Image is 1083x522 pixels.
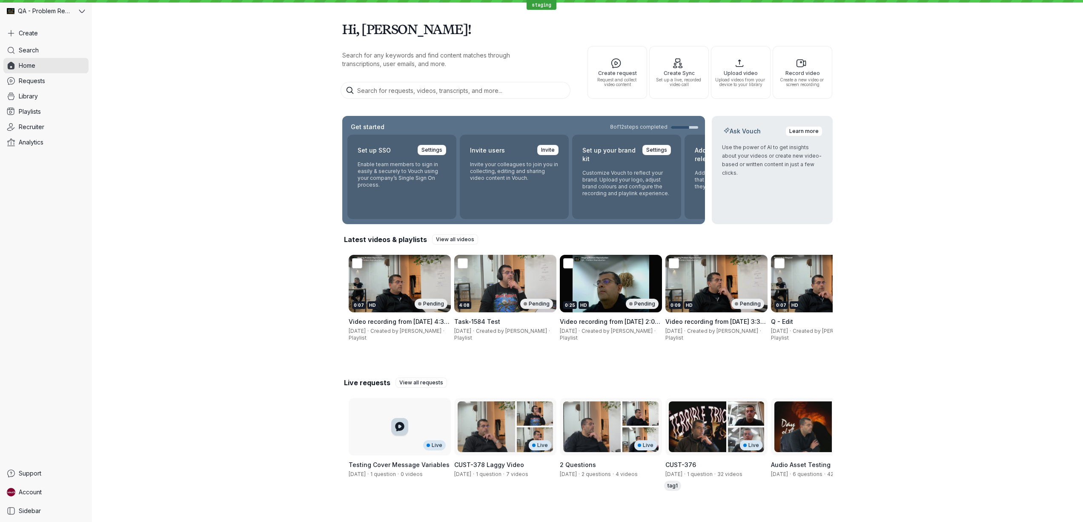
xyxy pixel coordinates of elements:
span: · [611,471,616,478]
span: [DATE] [771,328,788,334]
span: Upload videos from your device to your library [715,78,767,87]
span: [DATE] [560,328,577,334]
span: Upload video [715,70,767,76]
span: · [822,471,827,478]
span: 1 question [476,471,501,477]
span: Request and collect video content [591,78,643,87]
span: 1 question [370,471,396,477]
span: Create request [591,70,643,76]
span: · [682,471,687,478]
a: Library [3,89,89,104]
span: · [547,328,552,335]
img: QA - Problem Reproduction avatar [7,7,14,15]
button: Create SyncSet up a live, recorded video call [649,46,709,99]
span: · [366,328,370,335]
div: 0:09 [669,301,682,309]
span: 1 question [687,471,713,477]
span: [DATE] [349,328,366,334]
span: · [682,328,687,335]
button: QA - Problem Reproduction avatarQA - Problem Reproduction [3,3,89,19]
a: Settings [418,145,446,155]
span: 7 videos [506,471,528,477]
img: Stephane avatar [7,488,15,496]
div: 0:07 [774,301,788,309]
span: Q - Edit [771,318,793,325]
span: Audio Asset Testing [771,461,831,468]
button: Upload videoUpload videos from your device to your library [711,46,771,99]
span: Playlist [560,335,578,341]
span: [DATE] [665,328,682,334]
span: · [758,328,763,335]
span: Playlists [19,107,41,116]
h2: Ask Vouch [722,127,762,136]
span: · [788,471,793,478]
div: Pending [626,299,659,309]
div: Pending [415,299,447,309]
a: Recruiter [3,119,89,135]
span: Library [19,92,38,101]
div: 4:08 [458,301,471,309]
div: HD [790,301,800,309]
button: Record videoCreate a new video or screen recording [773,46,832,99]
h2: Latest videos & playlists [344,235,427,244]
span: Video recording from [DATE] 4:32 pm - Edit [349,318,450,334]
span: · [471,471,476,478]
a: Search [3,43,89,58]
a: Playlists [3,104,89,119]
a: Requests [3,73,89,89]
h2: Get started [349,123,386,131]
button: Create requestRequest and collect video content [587,46,647,99]
p: Use the power of AI to get insights about your videos or create new video-based or written conten... [722,143,822,177]
span: Playlist [454,335,472,341]
div: 0:07 [352,301,366,309]
span: Settings [646,146,667,154]
span: CUST-378 Laggy Video [454,461,524,468]
div: HD [579,301,589,309]
span: Created by Staging Problem Reproduction [349,471,366,477]
span: · [501,471,506,478]
span: Sidebar [19,507,41,515]
span: · [441,328,446,335]
span: 42 videos [827,471,852,477]
span: Record video [776,70,828,76]
span: Account [19,488,42,496]
p: Add your own content release form that responders agree to when they record using Vouch. [695,170,783,190]
h2: Live requests [344,378,390,387]
span: · [366,471,370,478]
a: Home [3,58,89,73]
span: Recruiter [19,123,44,131]
h3: Video recording from 7 August 2025 at 4:32 pm - Edit [349,317,451,326]
div: tag1 [664,481,681,491]
div: Pending [731,299,764,309]
a: Learn more [785,126,822,136]
div: HD [367,301,378,309]
span: 8 of 12 steps completed [610,124,668,130]
span: · [713,471,717,478]
input: Search for requests, videos, transcripts, and more... [341,82,570,99]
span: View all videos [436,235,474,244]
button: Create [3,26,89,41]
p: Invite your colleagues to join you in collecting, editing and sharing video content in Vouch. [470,161,559,182]
a: Sidebar [3,503,89,519]
a: Invite [537,145,559,155]
span: Created by [PERSON_NAME] [370,328,441,334]
span: Created by Staging Problem Reproduction [454,471,471,477]
span: Video recording from [DATE] 2:05 pm - Edit [560,318,660,334]
span: Requests [19,77,45,85]
span: Playlist [349,335,367,341]
span: · [577,328,582,335]
span: Create a new video or screen recording [776,78,828,87]
span: Home [19,61,35,70]
span: 2 questions [582,471,611,477]
h2: Set up SSO [358,145,391,156]
span: Task-1584 Test [454,318,500,325]
p: Customize Vouch to reflect your brand. Upload your logo, adjust brand colours and configure the r... [582,170,671,197]
p: Enable team members to sign in easily & securely to Vouch using your company’s Single Sign On pro... [358,161,446,188]
span: · [471,328,476,335]
a: Support [3,466,89,481]
span: Created by [PERSON_NAME] [687,328,758,334]
h2: Invite users [470,145,505,156]
span: Analytics [19,138,43,147]
span: [DATE] [454,328,471,334]
span: Video recording from [DATE] 3:38 pm - Edit [665,318,766,334]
